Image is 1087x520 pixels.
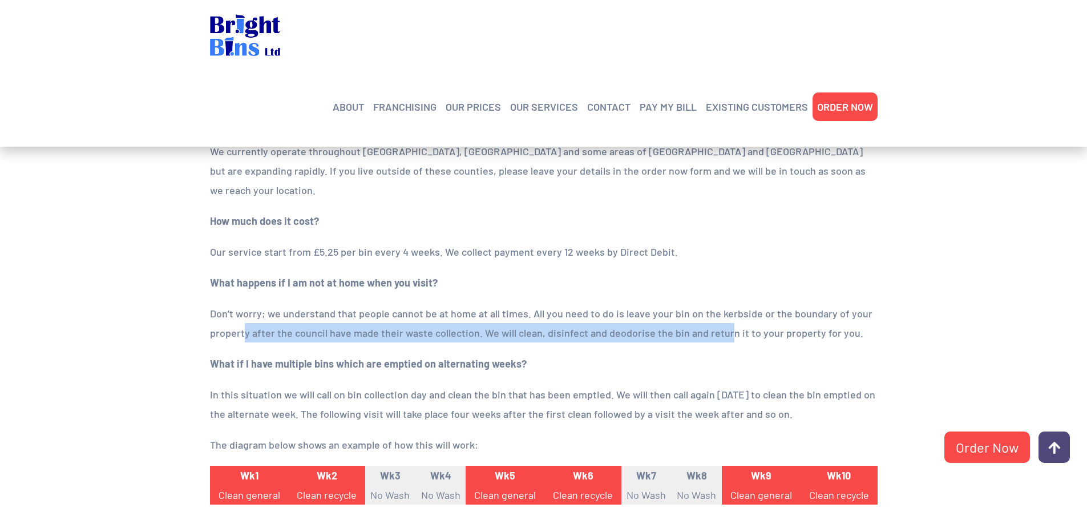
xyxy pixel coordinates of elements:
a: ABOUT [333,98,364,115]
th: Wk2 [289,466,365,485]
p: We currently operate throughout [GEOGRAPHIC_DATA], [GEOGRAPHIC_DATA] and some areas of [GEOGRAPHI... [210,142,878,200]
td: Clean general [210,485,289,505]
a: PAY MY BILL [640,98,697,115]
td: No Wash [415,485,466,505]
th: Wk10 [801,466,877,485]
td: Clean recycle [801,485,877,505]
p: In this situation we will call on bin collection day and clean the bin that has been emptied. We ... [210,385,878,424]
td: Clean general [722,485,801,505]
strong: How much does it cost? [210,215,319,227]
th: Wk8 [672,466,722,485]
a: OUR PRICES [446,98,501,115]
strong: What if I have multiple bins which are emptied on alternating weeks? [210,357,527,370]
p: The diagram below shows an example of how this will work: [210,435,878,454]
a: EXISTING CUSTOMERS [706,98,808,115]
a: FRANCHISING [373,98,437,115]
td: Clean recycle [289,485,365,505]
th: Wk5 [466,466,544,485]
td: Clean recycle [544,485,621,505]
a: ORDER NOW [817,98,873,115]
a: Order Now [944,432,1030,463]
th: Wk4 [415,466,466,485]
td: No Wash [365,485,415,505]
a: CONTACT [587,98,631,115]
td: Clean general [466,485,544,505]
th: Wk3 [365,466,415,485]
th: Wk7 [621,466,672,485]
th: Wk6 [544,466,621,485]
td: No Wash [672,485,722,505]
p: Our service start from £5.25 per bin every 4 weeks. We collect payment every 12 weeks by Direct D... [210,242,878,261]
th: Wk9 [722,466,801,485]
td: No Wash [621,485,672,505]
th: Wk1 [210,466,289,485]
p: Don’t worry; we understand that people cannot be at home at all times. All you need to do is leav... [210,304,878,342]
a: OUR SERVICES [510,98,578,115]
strong: What happens if I am not at home when you visit? [210,276,438,289]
